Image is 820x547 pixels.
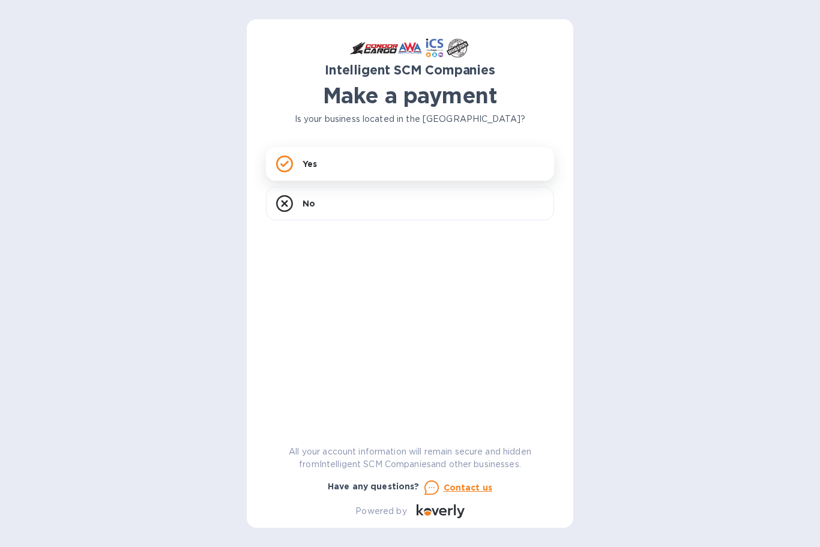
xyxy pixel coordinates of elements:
[266,113,554,125] p: Is your business located in the [GEOGRAPHIC_DATA]?
[325,62,495,77] b: Intelligent SCM Companies
[444,483,493,492] u: Contact us
[355,505,406,518] p: Powered by
[328,482,420,491] b: Have any questions?
[303,158,317,170] p: Yes
[303,198,315,210] p: No
[266,83,554,108] h1: Make a payment
[266,446,554,471] p: All your account information will remain secure and hidden from Intelligent SCM Companies and oth...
